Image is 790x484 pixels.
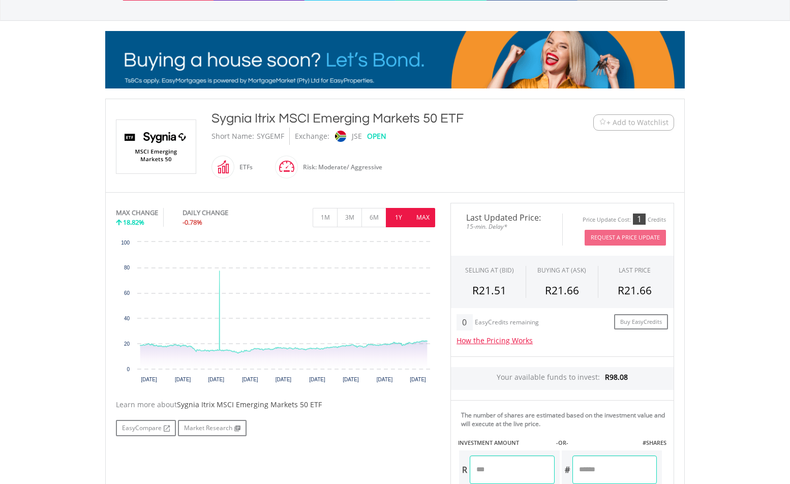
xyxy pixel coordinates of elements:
[386,208,411,227] button: 1Y
[118,120,194,173] img: EQU.ZA.SYGEMF.png
[124,341,130,347] text: 20
[208,377,224,382] text: [DATE]
[116,420,176,436] a: EasyCompare
[585,230,666,246] button: Request A Price Update
[276,377,292,382] text: [DATE]
[121,240,130,246] text: 100
[124,265,130,270] text: 80
[410,377,426,382] text: [DATE]
[343,377,359,382] text: [DATE]
[619,266,651,275] div: LAST PRICE
[178,420,247,436] a: Market Research
[295,128,329,145] div: Exchange:
[242,377,258,382] text: [DATE]
[618,283,652,297] span: R21.66
[116,237,435,389] svg: Interactive chart
[465,266,514,275] div: SELLING AT (BID)
[337,208,362,227] button: 3M
[127,367,130,372] text: 0
[461,411,670,428] div: The number of shares are estimated based on the investment value and will execute at the live price.
[313,208,338,227] button: 1M
[116,208,158,218] div: MAX CHANGE
[475,319,539,327] div: EasyCredits remaining
[459,214,555,222] span: Last Updated Price:
[116,400,435,410] div: Learn more about
[177,400,322,409] span: Sygnia Itrix MSCI Emerging Markets 50 ETF
[124,316,130,321] text: 40
[377,377,393,382] text: [DATE]
[183,218,202,227] span: -0.78%
[410,208,435,227] button: MAX
[633,214,646,225] div: 1
[583,216,631,224] div: Price Update Cost:
[257,128,284,145] div: SYGEMF
[123,218,144,227] span: 18.82%
[562,456,572,484] div: #
[211,128,254,145] div: Short Name:
[614,314,668,330] a: Buy EasyCredits
[545,283,579,297] span: R21.66
[606,117,669,128] span: + Add to Watchlist
[459,222,555,231] span: 15-min. Delay*
[599,118,606,126] img: Watchlist
[175,377,191,382] text: [DATE]
[105,31,685,88] img: EasyMortage Promotion Banner
[556,439,568,447] label: -OR-
[141,377,157,382] text: [DATE]
[352,128,362,145] div: JSE
[457,336,533,345] a: How the Pricing Works
[457,314,472,330] div: 0
[537,266,586,275] span: BUYING AT (ASK)
[211,109,531,128] div: Sygnia Itrix MSCI Emerging Markets 50 ETF
[458,439,519,447] label: INVESTMENT AMOUNT
[643,439,666,447] label: #SHARES
[116,237,435,389] div: Chart. Highcharts interactive chart.
[298,155,382,179] div: Risk: Moderate/ Aggressive
[648,216,666,224] div: Credits
[183,208,262,218] div: DAILY CHANGE
[459,456,470,484] div: R
[367,128,386,145] div: OPEN
[124,290,130,296] text: 60
[451,367,674,390] div: Your available funds to invest:
[605,372,628,382] span: R98.08
[472,283,506,297] span: R21.51
[309,377,325,382] text: [DATE]
[593,114,674,131] button: Watchlist + Add to Watchlist
[234,155,253,179] div: ETFs
[335,131,346,142] img: jse.png
[361,208,386,227] button: 6M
